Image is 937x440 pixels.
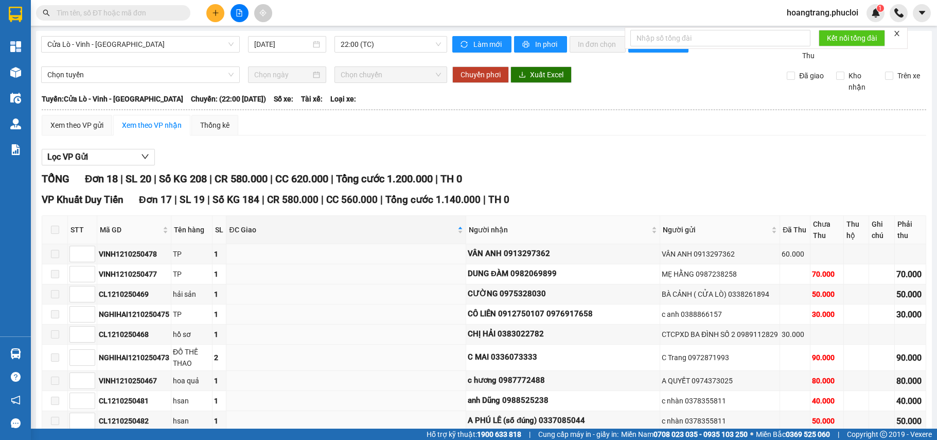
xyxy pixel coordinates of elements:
[141,153,149,161] span: down
[120,173,123,185] span: |
[10,67,21,78] img: warehouse-icon
[473,39,503,50] span: Làm mới
[341,37,441,52] span: 22:00 (TC)
[812,268,842,280] div: 70.000
[469,224,649,235] span: Người nhận
[214,352,224,363] div: 2
[214,415,224,427] div: 1
[47,37,234,52] span: Cửa Lò - Vinh - Hà Nội
[522,41,531,49] span: printer
[122,120,182,131] div: Xem theo VP nhận
[468,351,658,364] div: C MAI 0336073333
[896,395,924,408] div: 40.000
[97,325,171,345] td: CL1210250468
[97,391,171,411] td: CL1210250481
[97,264,171,284] td: VINH1210250477
[213,194,259,206] span: Số KG 184
[782,248,808,260] div: 60.000
[174,194,177,206] span: |
[214,395,224,407] div: 1
[468,328,658,341] div: CHỊ HẢI 0383022782
[11,372,21,382] span: question-circle
[200,120,229,131] div: Thống kê
[270,173,273,185] span: |
[173,329,210,340] div: hồ sơ
[206,4,224,22] button: plus
[275,173,328,185] span: CC 620.000
[173,375,210,386] div: hoa quả
[99,375,169,386] div: VINH1210250467
[97,244,171,264] td: VINH1210250478
[535,39,559,50] span: In phơi
[662,375,778,386] div: A QUYẾT 0974373025
[630,30,810,46] input: Nhập số tổng đài
[173,289,210,300] div: hải sản
[468,415,658,427] div: A PHÚ LÊ (số đúng) 0337085044
[214,375,224,386] div: 1
[231,4,249,22] button: file-add
[214,248,224,260] div: 1
[893,70,924,81] span: Trên xe
[47,67,234,82] span: Chọn tuyến
[844,216,869,244] th: Thu hộ
[621,429,748,440] span: Miền Nam
[871,8,880,18] img: icon-new-feature
[812,415,842,427] div: 50.000
[212,9,219,16] span: plus
[519,71,526,79] span: download
[214,268,224,280] div: 1
[171,216,213,244] th: Tên hàng
[878,5,882,12] span: 1
[85,173,118,185] span: Đơn 18
[10,93,21,104] img: warehouse-icon
[42,149,155,165] button: Lọc VP Gửi
[653,430,748,438] strong: 0708 023 035 - 0935 103 250
[42,173,69,185] span: TỔNG
[11,418,21,428] span: message
[810,216,844,244] th: Chưa Thu
[894,8,904,18] img: phone-icon
[756,429,830,440] span: Miền Bắc
[10,144,21,155] img: solution-icon
[662,268,778,280] div: MẸ HẰNG 0987238258
[97,411,171,431] td: CL1210250482
[99,268,169,280] div: VINH1210250477
[779,6,867,19] span: hoangtrang.phucloi
[254,69,311,80] input: Chọn ngày
[229,224,455,235] span: ĐC Giao
[274,93,293,105] span: Số xe:
[812,395,842,407] div: 40.000
[880,431,887,438] span: copyright
[488,194,509,206] span: TH 0
[10,119,21,129] img: warehouse-icon
[812,375,842,386] div: 80.000
[236,9,243,16] span: file-add
[452,36,511,53] button: syncLàm mới
[99,309,169,320] div: NGHIHAI1210250475
[869,216,895,244] th: Ghi chú
[896,288,924,301] div: 50.000
[530,69,563,80] span: Xuất Excel
[42,95,183,103] b: Tuyến: Cửa Lò - Vinh - [GEOGRAPHIC_DATA]
[10,348,21,359] img: warehouse-icon
[385,194,481,206] span: Tổng cước 1.140.000
[750,432,753,436] span: ⚪️
[214,309,224,320] div: 1
[812,289,842,300] div: 50.000
[468,395,658,407] div: anh Dũng 0988525238
[795,70,828,81] span: Đã giao
[896,415,924,428] div: 50.000
[917,8,927,18] span: caret-down
[207,194,210,206] span: |
[97,304,171,325] td: NGHIHAI1210250475
[259,9,267,16] span: aim
[173,309,210,320] div: TP
[99,289,169,300] div: CL1210250469
[97,371,171,391] td: VINH1210250467
[468,268,658,280] div: DUNG ĐÀM 0982069899
[326,194,378,206] span: CC 560.000
[819,30,885,46] button: Kết nối tổng đài
[57,7,178,19] input: Tìm tên, số ĐT hoặc mã đơn
[662,309,778,320] div: c anh 0388866157
[173,415,210,427] div: hsan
